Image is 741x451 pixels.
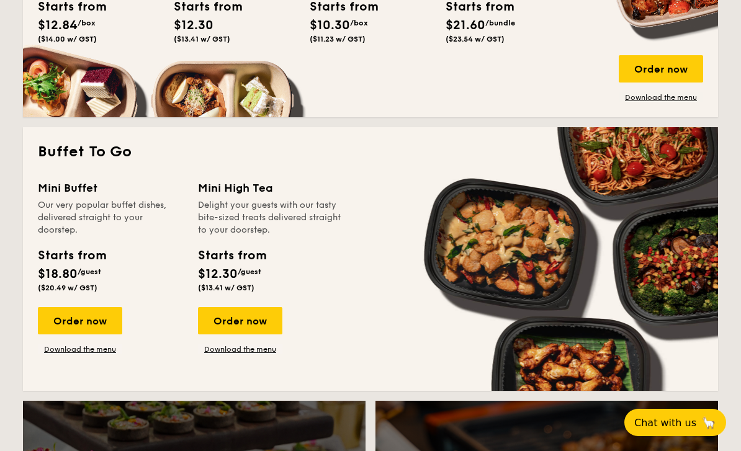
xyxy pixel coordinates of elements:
[174,35,230,43] span: ($13.41 w/ GST)
[310,35,366,43] span: ($11.23 w/ GST)
[198,179,343,197] div: Mini High Tea
[446,18,485,33] span: $21.60
[198,267,238,282] span: $12.30
[701,416,716,430] span: 🦙
[38,142,703,162] h2: Buffet To Go
[38,246,106,265] div: Starts from
[446,35,505,43] span: ($23.54 w/ GST)
[485,19,515,27] span: /bundle
[634,417,696,429] span: Chat with us
[198,344,282,354] a: Download the menu
[174,18,213,33] span: $12.30
[619,55,703,83] div: Order now
[624,409,726,436] button: Chat with us🦙
[38,344,122,354] a: Download the menu
[78,267,101,276] span: /guest
[38,18,78,33] span: $12.84
[238,267,261,276] span: /guest
[38,35,97,43] span: ($14.00 w/ GST)
[38,307,122,334] div: Order now
[198,246,266,265] div: Starts from
[350,19,368,27] span: /box
[38,179,183,197] div: Mini Buffet
[310,18,350,33] span: $10.30
[38,199,183,236] div: Our very popular buffet dishes, delivered straight to your doorstep.
[38,284,97,292] span: ($20.49 w/ GST)
[38,267,78,282] span: $18.80
[198,199,343,236] div: Delight your guests with our tasty bite-sized treats delivered straight to your doorstep.
[619,92,703,102] a: Download the menu
[78,19,96,27] span: /box
[198,307,282,334] div: Order now
[198,284,254,292] span: ($13.41 w/ GST)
